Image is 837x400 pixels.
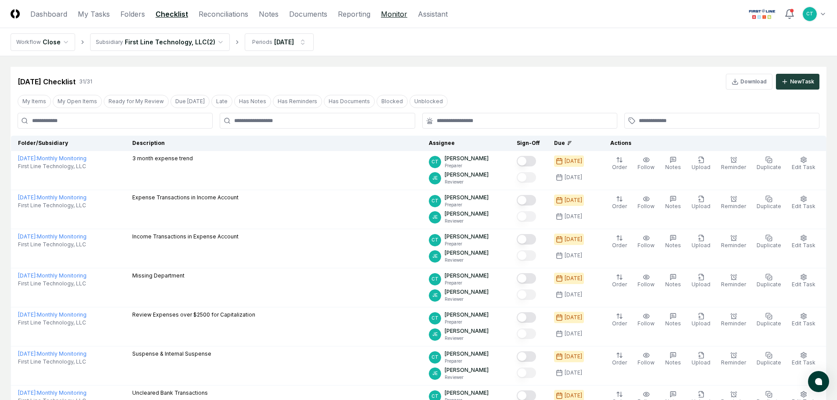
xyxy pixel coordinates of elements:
span: Edit Task [792,164,815,170]
button: Mark complete [517,328,536,339]
button: Edit Task [790,272,817,290]
div: [DATE] [565,213,582,220]
button: atlas-launcher [808,371,829,392]
div: Actions [603,139,819,147]
a: Folders [120,9,145,19]
span: [DATE] : [18,194,37,201]
span: Duplicate [757,359,781,366]
span: Notes [665,281,681,288]
button: Follow [636,311,656,329]
button: Reminder [719,311,748,329]
p: Reviewer [445,179,489,185]
span: Order [612,320,627,327]
span: CT [431,354,438,360]
button: Edit Task [790,233,817,251]
div: [DATE] [565,252,582,259]
button: Edit Task [790,311,817,329]
span: Duplicate [757,281,781,288]
button: Follow [636,155,656,173]
span: First Line Technology, LLC [18,319,86,327]
span: Follow [638,281,655,288]
span: JE [432,292,438,299]
button: Mark complete [517,195,536,205]
div: Periods [252,38,272,46]
p: [PERSON_NAME] [445,194,489,202]
span: [DATE] : [18,389,37,396]
button: Edit Task [790,194,817,212]
button: Mark complete [517,156,536,166]
span: Follow [638,359,655,366]
a: Monitor [381,9,407,19]
span: Notes [665,359,681,366]
span: Edit Task [792,203,815,209]
button: Upload [690,233,712,251]
span: Follow [638,242,655,249]
span: [DATE] : [18,272,37,279]
div: 31 / 31 [79,78,92,86]
p: [PERSON_NAME] [445,210,489,218]
p: [PERSON_NAME] [445,233,489,241]
span: [DATE] : [18,350,37,357]
button: Has Reminders [273,95,322,108]
button: Has Documents [324,95,375,108]
span: Order [612,203,627,209]
div: [DATE] [565,291,582,299]
span: CT [806,11,813,17]
button: Download [726,74,772,90]
span: CT [431,159,438,165]
p: 3 month expense trend [132,155,193,162]
span: Upload [692,203,710,209]
img: Logo [11,9,20,18]
span: First Line Technology, LLC [18,202,86,209]
button: Duplicate [755,350,783,368]
span: Reminder [721,203,746,209]
p: [PERSON_NAME] [445,311,489,319]
span: Edit Task [792,359,815,366]
span: First Line Technology, LLC [18,241,86,249]
button: Late [211,95,232,108]
p: Uncleared Bank Transactions [132,389,208,397]
p: [PERSON_NAME] [445,155,489,162]
a: Reconciliations [199,9,248,19]
button: Mark complete [517,368,536,378]
a: [DATE]:Monthly Monitoring [18,194,87,201]
span: Follow [638,320,655,327]
span: Notes [665,242,681,249]
button: Follow [636,194,656,212]
div: [DATE] [565,314,582,321]
span: JE [432,370,438,377]
span: Order [612,164,627,170]
button: Upload [690,311,712,329]
p: Preparer [445,162,489,169]
p: Suspense & Internal Suspense [132,350,211,358]
button: Reminder [719,272,748,290]
span: First Line Technology, LLC [18,280,86,288]
button: My Items [18,95,51,108]
button: Notes [663,350,683,368]
div: [DATE] [565,173,582,181]
a: [DATE]:Monthly Monitoring [18,272,87,279]
button: Edit Task [790,350,817,368]
button: Mark complete [517,250,536,261]
a: [DATE]:Monthly Monitoring [18,233,87,240]
p: Reviewer [445,257,489,263]
button: Unblocked [409,95,448,108]
p: [PERSON_NAME] [445,288,489,296]
span: Reminder [721,359,746,366]
button: Follow [636,272,656,290]
span: Duplicate [757,320,781,327]
div: [DATE] [565,353,582,360]
p: Preparer [445,358,489,364]
a: [DATE]:Monthly Monitoring [18,311,87,318]
th: Folder/Subsidiary [11,136,126,151]
a: [DATE]:Monthly Monitoring [18,389,87,396]
button: Upload [690,194,712,212]
p: Reviewer [445,335,489,342]
th: Description [125,136,422,151]
p: [PERSON_NAME] [445,327,489,335]
button: Duplicate [755,155,783,173]
button: Mark complete [517,273,536,284]
p: [PERSON_NAME] [445,249,489,257]
a: Checklist [156,9,188,19]
button: Order [610,272,629,290]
